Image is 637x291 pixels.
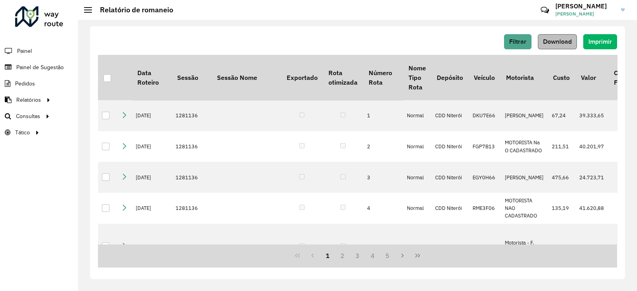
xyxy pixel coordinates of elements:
td: CDD Niterói [431,131,468,162]
span: Pedidos [15,80,35,88]
td: 475,66 [548,162,575,193]
th: Custo [548,55,575,100]
th: Veículo [469,55,501,100]
a: Contato Rápido [536,2,553,19]
td: [DATE] [132,162,172,193]
th: Nome Tipo Rota [403,55,431,100]
td: 211,51 [548,131,575,162]
td: CDD Niterói [431,100,468,131]
td: Motorista - F. Fixa [501,224,548,270]
td: [DATE] [132,224,172,270]
th: Exportado [281,55,323,100]
span: Imprimir [588,38,612,45]
td: MOTORISTA NAO CADASTRADO [501,193,548,224]
td: [DATE] [132,193,172,224]
td: Normal [403,100,431,131]
span: [PERSON_NAME] [555,10,615,17]
td: [DATE] [132,100,172,131]
td: Normal [403,131,431,162]
th: Data Roteiro [132,55,172,100]
span: Tático [15,128,30,137]
td: 40.201,97 [575,131,608,162]
td: [PERSON_NAME] [501,162,548,193]
td: 3 [363,162,403,193]
td: [DATE] [132,131,172,162]
td: 41.620,88 [575,193,608,224]
th: Sessão [172,55,211,100]
td: 1281136 [172,224,211,270]
button: Imprimir [583,34,617,49]
button: 5 [380,248,395,263]
button: 2 [335,248,350,263]
td: 28.036,25 [575,224,608,270]
td: Normal [403,224,431,270]
span: Download [543,38,572,45]
td: DKU7E66 [469,100,501,131]
td: 5 [363,224,403,270]
span: Filtrar [509,38,526,45]
td: 2 [363,131,403,162]
td: 146,38 [548,224,575,270]
th: Sessão Nome [211,55,281,100]
td: 1281136 [172,100,211,131]
span: Consultas [16,112,40,120]
button: 4 [365,248,380,263]
button: 1 [320,248,335,263]
button: Download [538,34,577,49]
td: CDD Niterói [431,224,468,270]
th: Valor [575,55,608,100]
h2: Relatório de romaneio [92,6,173,14]
td: MOTORISTA Na O CADASTRADO [501,131,548,162]
td: 4 [363,193,403,224]
td: 39.333,65 [575,100,608,131]
h3: [PERSON_NAME] [555,2,615,10]
button: Filtrar [504,34,531,49]
td: 1 [363,100,403,131]
td: [PERSON_NAME] [501,100,548,131]
th: Número Rota [363,55,403,100]
span: Relatórios [16,96,41,104]
td: EGY0H66 [469,162,501,193]
td: FGP7B13 [469,131,501,162]
span: Painel [17,47,32,55]
td: Normal [403,162,431,193]
td: 67,24 [548,100,575,131]
button: Last Page [410,248,425,263]
td: RME3F06 [469,193,501,224]
button: Next Page [395,248,410,263]
td: CDD Niterói [431,193,468,224]
button: 3 [350,248,365,263]
td: FOQ3205 [469,224,501,270]
td: 1281136 [172,193,211,224]
span: Painel de Sugestão [16,63,64,72]
th: Motorista [501,55,548,100]
td: 1281136 [172,162,211,193]
th: Rota otimizada [323,55,363,100]
td: 1281136 [172,131,211,162]
td: Normal [403,193,431,224]
td: 24.723,71 [575,162,608,193]
th: Depósito [431,55,468,100]
td: CDD Niterói [431,162,468,193]
td: 135,19 [548,193,575,224]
